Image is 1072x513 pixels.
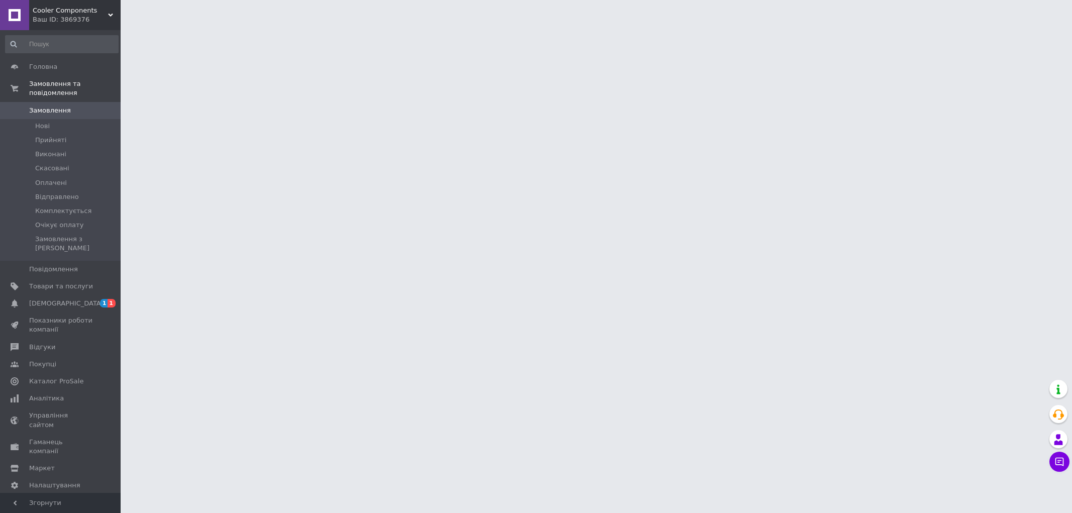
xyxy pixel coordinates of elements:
span: Повідомлення [29,265,78,274]
input: Пошук [5,35,119,53]
span: Покупці [29,360,56,369]
span: Гаманець компанії [29,438,93,456]
span: Скасовані [35,164,69,173]
span: Замовлення [29,106,71,115]
button: Чат з покупцем [1049,452,1069,472]
span: Cooler Components [33,6,108,15]
span: Комплектується [35,207,91,216]
span: Управління сайтом [29,411,93,429]
span: Показники роботи компанії [29,316,93,334]
span: Товари та послуги [29,282,93,291]
span: Відгуки [29,343,55,352]
span: 1 [108,299,116,307]
span: Оплачені [35,178,67,187]
span: Каталог ProSale [29,377,83,386]
span: Налаштування [29,481,80,490]
span: Очікує оплату [35,221,83,230]
span: Аналітика [29,394,64,403]
span: Маркет [29,464,55,473]
span: Головна [29,62,57,71]
span: Замовлення з [PERSON_NAME] [35,235,118,253]
div: Ваш ID: 3869376 [33,15,121,24]
span: 1 [100,299,108,307]
span: Відправлено [35,192,79,201]
span: Нові [35,122,50,131]
span: Виконані [35,150,66,159]
span: Прийняті [35,136,66,145]
span: Замовлення та повідомлення [29,79,121,97]
span: [DEMOGRAPHIC_DATA] [29,299,104,308]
